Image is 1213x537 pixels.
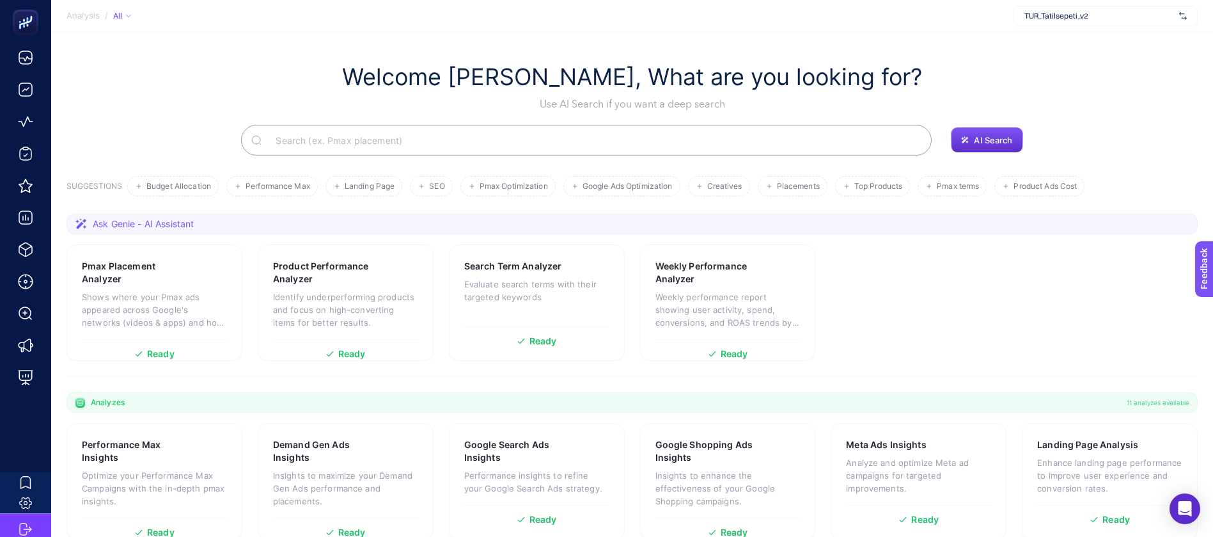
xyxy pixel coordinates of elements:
[82,438,187,464] h3: Performance Max Insights
[655,469,801,508] p: Insights to enhance the effectiveness of your Google Shopping campaigns.
[583,182,673,191] span: Google Ads Optimization
[273,260,379,285] h3: Product Performance Analyzer
[1179,10,1187,22] img: svg%3e
[1024,11,1174,21] span: TUR_Tatilsepeti_v2
[258,244,434,361] a: Product Performance AnalyzerIdentify underperforming products and focus on high-converting items ...
[655,438,762,464] h3: Google Shopping Ads Insights
[67,244,242,361] a: Pmax Placement AnalyzerShows where your Pmax ads appeared across Google's networks (videos & apps...
[464,469,609,495] p: Performance insights to refine your Google Search Ads strategy.
[67,181,122,196] h3: SUGGESTIONS
[146,182,211,191] span: Budget Allocation
[464,278,609,303] p: Evaluate search terms with their targeted keywords
[1013,182,1077,191] span: Product Ads Cost
[265,122,921,158] input: Search
[82,291,227,329] p: Shows where your Pmax ads appeared across Google's networks (videos & apps) and how each placemen...
[529,337,557,346] span: Ready
[8,4,49,14] span: Feedback
[464,260,562,273] h3: Search Term Analyzer
[1037,438,1138,451] h3: Landing Page Analysis
[640,244,816,361] a: Weekly Performance AnalyzerWeekly performance report showing user activity, spend, conversions, a...
[707,182,742,191] span: Creatives
[147,349,175,358] span: Ready
[721,349,748,358] span: Ready
[951,127,1022,153] button: AI Search
[429,182,444,191] span: SEO
[974,135,1012,145] span: AI Search
[273,291,418,329] p: Identify underperforming products and focus on high-converting items for better results.
[1127,397,1189,408] span: 11 analyzes available
[846,438,926,451] h3: Meta Ads Insights
[273,469,418,508] p: Insights to maximize your Demand Gen Ads performance and placements.
[449,244,625,361] a: Search Term AnalyzerEvaluate search terms with their targeted keywordsReady
[147,528,175,537] span: Ready
[342,63,922,92] h1: Welcome [PERSON_NAME], What are you looking for?
[721,528,748,537] span: Ready
[246,182,310,191] span: Performance Max
[82,260,187,285] h3: Pmax Placement Analyzer
[777,182,820,191] span: Placements
[113,11,131,21] div: All
[1170,493,1200,524] div: Open Intercom Messenger
[846,456,991,495] p: Analyze and optimize Meta ad campaigns for targeted improvements.
[273,438,378,464] h3: Demand Gen Ads Insights
[655,291,801,329] p: Weekly performance report showing user activity, spend, conversions, and ROAS trends by week.
[464,438,570,464] h3: Google Search Ads Insights
[67,11,100,21] span: Analysis
[1037,456,1182,495] p: Enhance landing page performance to improve user experience and conversion rates.
[911,515,939,524] span: Ready
[82,469,227,508] p: Optimize your Performance Max Campaigns with the in-depth pmax insights.
[854,182,902,191] span: Top Products
[345,182,395,191] span: Landing Page
[937,182,979,191] span: Pmax terms
[338,528,366,537] span: Ready
[105,10,108,20] span: /
[342,97,922,112] p: Use AI Search if you want a deep search
[93,218,194,230] span: Ask Genie - AI Assistant
[91,397,125,408] span: Analyzes
[480,182,548,191] span: Pmax Optimization
[1102,515,1130,524] span: Ready
[338,349,366,358] span: Ready
[655,260,762,285] h3: Weekly Performance Analyzer
[529,515,557,524] span: Ready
